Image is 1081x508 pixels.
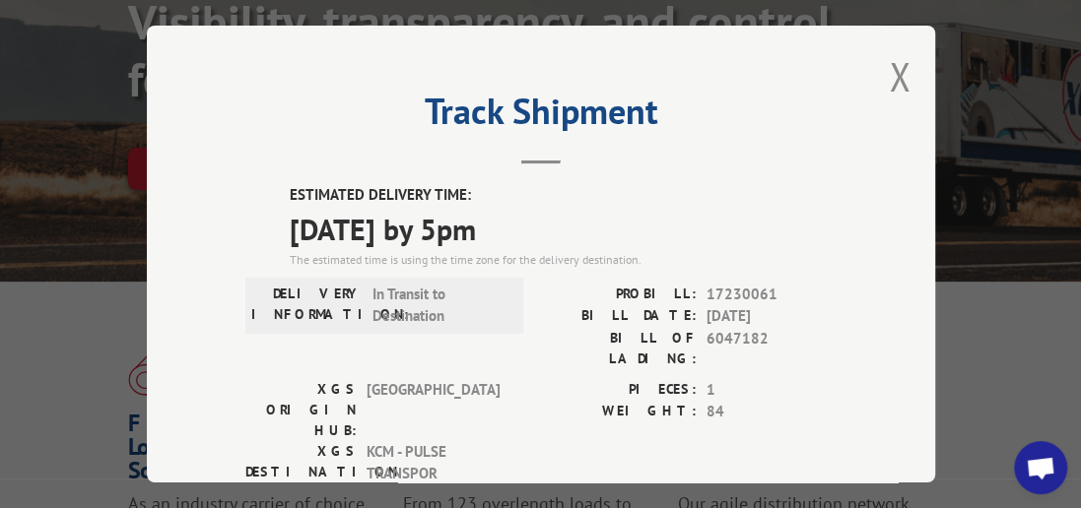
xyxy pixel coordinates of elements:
[707,305,837,328] span: [DATE]
[707,401,837,423] span: 84
[707,327,837,368] span: 6047182
[541,283,697,305] label: PROBILL:
[889,50,911,102] button: Close modal
[290,250,837,268] div: The estimated time is using the time zone for the delivery destination.
[1014,441,1067,494] div: Open chat
[707,283,837,305] span: 17230061
[541,305,697,328] label: BILL DATE:
[290,184,837,207] label: ESTIMATED DELIVERY TIME:
[541,327,697,368] label: BILL OF LADING:
[367,378,500,440] span: [GEOGRAPHIC_DATA]
[707,378,837,401] span: 1
[251,283,363,327] label: DELIVERY INFORMATION:
[245,97,837,135] h2: Track Shipment
[372,283,506,327] span: In Transit to Destination
[245,440,357,502] label: XGS DESTINATION HUB:
[245,378,357,440] label: XGS ORIGIN HUB:
[541,401,697,423] label: WEIGHT:
[541,378,697,401] label: PIECES:
[290,206,837,250] span: [DATE] by 5pm
[367,440,500,502] span: KCM - PULSE TRANSPOR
